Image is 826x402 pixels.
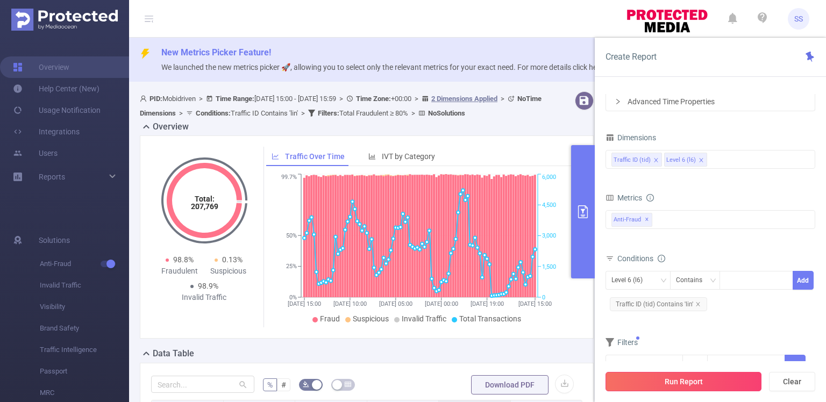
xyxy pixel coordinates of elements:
tspan: [DATE] 15:00 [288,300,321,307]
u: 2 Dimensions Applied [431,95,497,103]
tspan: 50% [286,232,297,239]
i: icon: close [699,157,704,164]
tspan: [DATE] 00:00 [424,300,458,307]
b: PID: [149,95,162,103]
i: icon: table [345,381,351,387]
span: Total Transactions [459,314,521,323]
div: Level 6 (l6) [666,153,696,167]
span: > [497,95,508,103]
span: Traffic Over Time [285,152,345,161]
i: icon: info-circle [658,255,665,262]
b: Time Zone: [356,95,391,103]
span: > [336,95,346,103]
span: # [281,381,286,389]
span: Fraud [320,314,340,323]
div: ≥ [688,355,700,373]
a: Users [13,142,58,164]
span: SS [794,8,803,30]
div: icon: rightAdvanced Time Properties [606,92,815,111]
a: Help Center (New) [13,78,99,99]
div: Contains [676,271,710,289]
button: Add [793,271,814,290]
tspan: 25% [286,263,297,270]
span: Dimensions [606,133,656,142]
b: Time Range: [216,95,254,103]
span: Suspicious [353,314,389,323]
i: icon: bar-chart [368,153,376,160]
h2: Overview [153,120,189,133]
tspan: [DATE] 19:00 [470,300,503,307]
b: Conditions : [196,109,231,117]
span: Create Report [606,52,657,62]
span: IVT by Category [382,152,435,161]
a: Overview [13,56,69,78]
i: icon: bg-colors [303,381,309,387]
button: Download PDF [471,375,549,394]
div: Invalid Traffic [180,292,229,303]
i: icon: right [615,98,621,105]
span: Traffic ID Contains 'lin' [196,109,298,117]
span: Traffic Intelligence [40,339,129,361]
div: Fraudulent [155,265,204,277]
span: Passport [40,361,129,382]
span: > [176,109,186,117]
span: > [298,109,308,117]
b: Filters : [318,109,339,117]
span: Conditions [617,254,665,263]
i: icon: thunderbolt [140,48,151,59]
span: Filters [606,338,638,347]
a: Integrations [13,121,80,142]
i: icon: line-chart [272,153,279,160]
tspan: 3,000 [542,233,556,240]
span: > [408,109,418,117]
div: Level 6 (l6) [611,271,650,289]
button: Clear [769,372,815,391]
span: Mobidriven [DATE] 15:00 - [DATE] 15:59 +00:00 [140,95,542,117]
h2: Data Table [153,347,194,360]
button: Add [785,355,806,374]
tspan: 4,500 [542,202,556,209]
i: icon: close [695,301,701,307]
i: icon: close [653,157,659,164]
span: Total Fraudulent ≥ 80% [318,109,408,117]
span: 98.8% [173,255,194,264]
span: We launched the new metrics picker 🚀, allowing you to select only the relevant metrics for your e... [161,63,621,71]
span: Anti-Fraud [40,253,129,275]
tspan: [DATE] 10:00 [333,300,366,307]
span: Metrics [606,193,642,202]
span: Visibility [40,296,129,318]
span: Brand Safety [40,318,129,339]
span: Traffic ID (tid) Contains 'lin' [610,297,707,311]
span: Invalid Traffic [40,275,129,296]
span: New Metrics Picker Feature! [161,47,271,58]
tspan: 6,000 [542,174,556,181]
a: Usage Notification [13,99,101,121]
tspan: Total: [194,195,214,203]
span: > [196,95,206,103]
span: 0.13% [222,255,243,264]
tspan: [DATE] 05:00 [379,300,412,307]
i: icon: user [140,95,149,102]
span: Reports [39,173,65,181]
i: icon: down [710,277,716,285]
i: icon: down [660,277,667,285]
b: No Solutions [428,109,465,117]
span: ✕ [645,213,649,226]
i: icon: info-circle [646,194,654,202]
span: 98.9% [198,282,218,290]
span: > [411,95,422,103]
span: % [267,381,273,389]
input: Search... [151,376,254,393]
tspan: [DATE] 15:00 [518,300,552,307]
li: Traffic ID (tid) [611,153,662,167]
span: Solutions [39,229,70,251]
tspan: 207,769 [190,202,218,211]
li: Level 6 (l6) [664,153,707,167]
div: Suspicious [204,265,253,277]
span: Anti-Fraud [611,213,652,227]
a: Reports [39,166,65,188]
span: Invalid Traffic [402,314,446,323]
div: Traffic ID (tid) [614,153,651,167]
button: Run Report [606,372,761,391]
tspan: 99.7% [281,174,297,181]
